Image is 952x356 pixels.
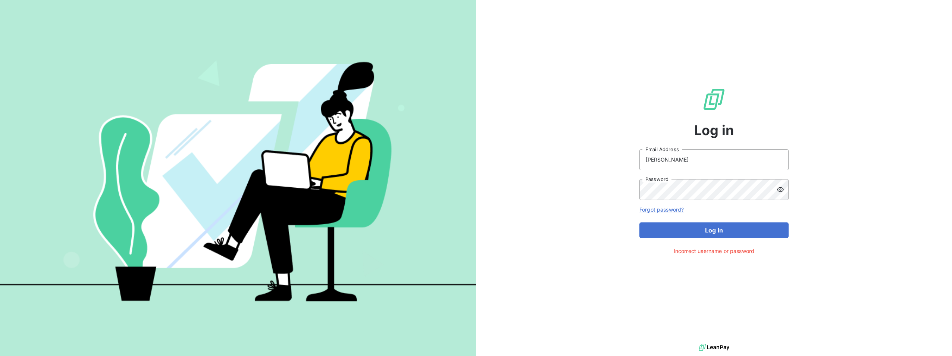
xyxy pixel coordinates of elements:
[699,342,729,353] img: logo
[639,149,789,170] input: placeholder
[639,206,684,213] a: Forgot password?
[674,247,755,255] span: Incorrect username or password
[702,87,726,111] img: LeanPay Logo
[639,222,789,238] button: Log in
[694,120,734,140] span: Log in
